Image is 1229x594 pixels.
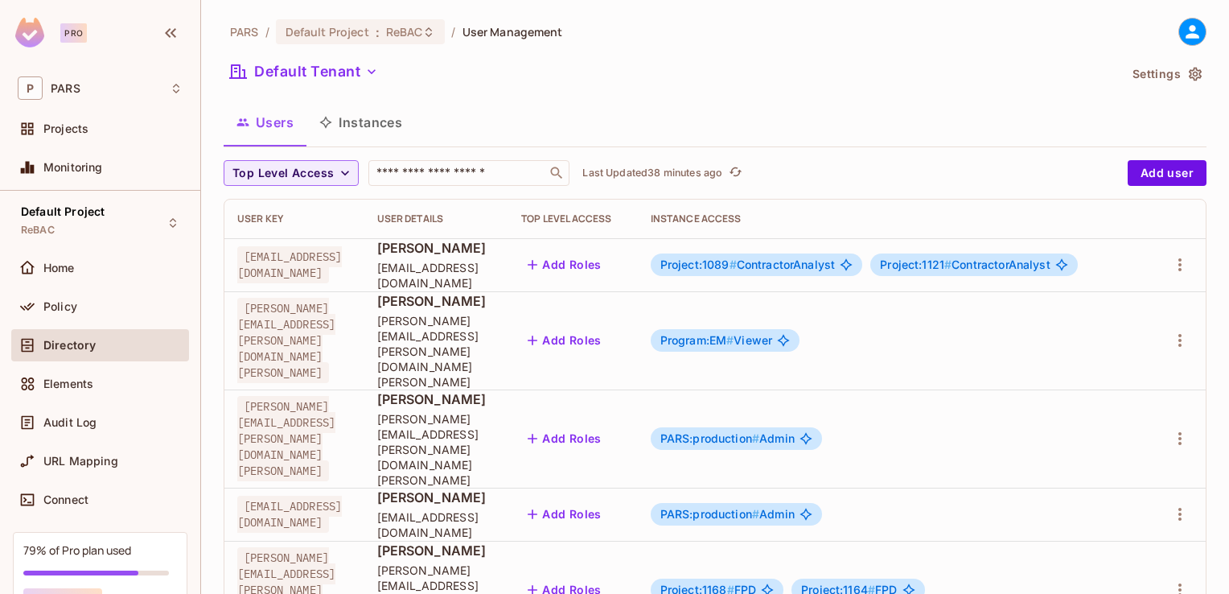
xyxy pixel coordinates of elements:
span: [PERSON_NAME][EMAIL_ADDRESS][PERSON_NAME][DOMAIN_NAME][PERSON_NAME] [377,313,496,390]
span: Click to refresh data [722,163,745,183]
span: User Management [462,24,563,39]
button: refresh [725,163,745,183]
div: User Key [237,212,351,225]
span: # [752,507,759,521]
button: Add user [1128,160,1206,186]
div: Instance Access [651,212,1138,225]
span: Default Project [286,24,369,39]
span: [PERSON_NAME] [377,489,496,506]
span: Connect [43,493,88,506]
span: ReBAC [21,224,55,237]
span: P [18,76,43,100]
span: # [726,333,734,347]
span: # [730,258,737,271]
span: Projects [43,122,88,135]
span: # [944,258,952,271]
div: User Details [377,212,496,225]
button: Settings [1126,61,1206,87]
span: Admin [660,508,795,521]
button: Users [224,102,306,142]
span: Elements [43,377,93,390]
span: [EMAIL_ADDRESS][DOMAIN_NAME] [237,496,342,533]
div: Top Level Access [521,212,624,225]
span: [EMAIL_ADDRESS][DOMAIN_NAME] [237,246,342,283]
span: ContractorAnalyst [880,258,1050,271]
span: Home [43,262,75,274]
span: Policy [43,300,77,313]
span: Project:1089 [660,258,737,271]
div: Pro [60,23,87,43]
li: / [265,24,269,39]
button: Add Roles [521,426,608,452]
p: Last Updated 38 minutes ago [582,167,722,179]
span: Directory [43,339,96,352]
span: URL Mapping [43,455,118,468]
span: [PERSON_NAME][EMAIL_ADDRESS][PERSON_NAME][DOMAIN_NAME][PERSON_NAME] [377,411,496,488]
span: # [752,431,759,445]
span: Monitoring [43,161,103,174]
span: the active workspace [230,24,259,39]
span: [PERSON_NAME] [377,292,496,310]
span: [PERSON_NAME] [377,239,496,257]
button: Instances [306,102,415,142]
button: Add Roles [521,501,608,527]
span: Top Level Access [232,163,334,184]
span: PARS:production [660,507,759,521]
span: Admin [660,432,795,445]
span: Viewer [660,334,773,347]
span: [PERSON_NAME][EMAIL_ADDRESS][PERSON_NAME][DOMAIN_NAME][PERSON_NAME] [237,396,335,481]
span: Default Project [21,205,105,218]
li: / [451,24,455,39]
span: Program:EM [660,333,734,347]
span: : [375,26,380,39]
button: Top Level Access [224,160,359,186]
span: [PERSON_NAME] [377,390,496,408]
span: [EMAIL_ADDRESS][DOMAIN_NAME] [377,509,496,540]
img: SReyMgAAAABJRU5ErkJggg== [15,18,44,47]
div: 79% of Pro plan used [23,542,131,558]
button: Default Tenant [224,59,384,85]
span: ContractorAnalyst [660,258,836,271]
span: [EMAIL_ADDRESS][DOMAIN_NAME] [377,260,496,291]
span: [PERSON_NAME][EMAIL_ADDRESS][PERSON_NAME][DOMAIN_NAME][PERSON_NAME] [237,298,335,383]
button: Add Roles [521,252,608,278]
span: PARS:production [660,431,759,445]
span: Project:1121 [880,258,952,271]
span: refresh [729,165,742,181]
span: Workspace: PARS [51,82,80,95]
span: Audit Log [43,416,97,429]
span: [PERSON_NAME] [377,542,496,559]
span: ReBAC [386,24,423,39]
button: Add Roles [521,328,608,353]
